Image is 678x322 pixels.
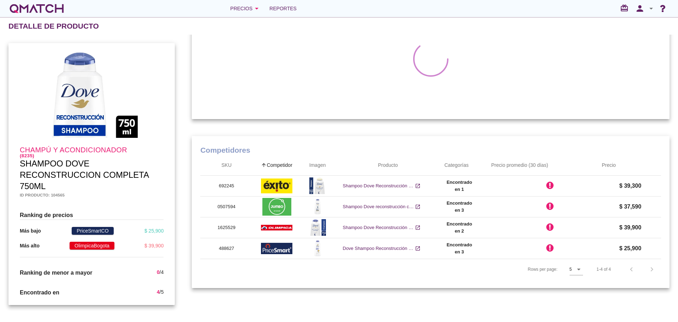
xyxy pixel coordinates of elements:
button: Encontrado en 1 [445,179,474,193]
h2: Detalle de producto [8,21,99,32]
span: Shampoo Dove Reconstrucción Completa Bote X 750ml [343,182,415,189]
button: Encontrado en 3 [445,241,474,255]
div: $ 39,900 [144,242,164,250]
span: Reportes [269,4,297,13]
div: PriceSmartCO [261,240,292,257]
div: ExitoCalle80 [261,177,292,195]
i: open_in_new [415,182,421,189]
a: Shampoo Dove Reconstrucción Completa 750 Ml SHAMPOO DOVE RECONSTRUCCION COMPLETA X 750ML [343,224,421,231]
button: Encontrado en 2 [445,221,474,234]
span: Ranking de menor a mayor [20,270,92,276]
p: Más alto [20,242,40,250]
p: 692245 [209,182,244,189]
i: person [633,4,647,13]
span: $ 37,590 [619,203,641,211]
span: Encontrado en [20,289,59,295]
h3: Ranking de precios [20,211,163,219]
a: Shampoo Dove Reconstrucción Completa Bote X 750ml [343,182,421,189]
th: Categorías: Not sorted. Activate to sort ascending. [436,156,483,175]
div: JumboCO [309,198,326,216]
span: SHAMPOO DOVE RECONSTRUCCION COMPLETA 750ML [20,159,149,191]
p: 488627 [209,245,244,252]
div: 1-4 of 4 [596,266,611,273]
div: $ 25,900 [144,227,164,235]
i: redeem [620,4,631,12]
div: 5 [570,266,572,273]
span: Shampoo Dove Reconstrucción Completa 750 Ml SHAMPOO DOVE RECONSTRUCCION COMPLETA X 750ML [343,224,415,231]
a: Shampoo Dove reconstrucción completa x 750 ml [343,203,421,210]
h5: Id producto: 104565 [20,192,163,198]
h1: Competidores [200,145,661,156]
th: Imagen: Not sorted. [301,156,334,175]
i: arrow_drop_down [252,4,261,13]
i: arrow_drop_down [575,265,583,274]
div: ExitoCalle80 [309,177,326,195]
h6: (8235) [20,153,163,158]
i: arrow_drop_down [647,4,655,13]
div: Rows per page: [457,259,583,280]
div: OlimpicaBogota [261,219,292,236]
th: Precio promedio (30 días): Not sorted. Activate to sort ascending. [483,156,562,175]
span: OlimpicaBogota [70,242,114,250]
h4: Champú y acondicionador [20,146,163,158]
span: $ 39,300 [619,182,641,190]
span: 4 [157,289,160,295]
div: / [157,288,163,297]
span: 4 [161,269,164,275]
th: SKU: Not sorted. [200,156,252,175]
div: Precios [230,4,261,13]
div: JumboCO [261,198,292,216]
span: Shampoo Dove reconstrucción completa x 750 ml [343,203,415,210]
button: Precios [225,1,267,16]
span: $ 39,900 [619,223,641,232]
a: Reportes [267,1,299,16]
a: Dove Shampoo Reconstrucción con Keratina 750 mL [343,245,421,252]
i: open_in_new [415,224,421,231]
th: Precio: Not sorted. Activate to sort ascending. [562,156,650,175]
th: Competidor: Sorted ascending. Activate to sort descending. [252,156,301,175]
span: Dove Shampoo Reconstrucción con Keratina 750 mL [343,245,415,252]
div: OlimpicaBogota [309,219,326,236]
span: PriceSmartCO [72,227,113,235]
a: white-qmatch-logo [8,1,65,16]
span: $ 25,900 [619,244,641,253]
i: open_in_new [415,203,421,210]
i: open_in_new [415,245,421,252]
p: Más bajo [20,227,41,235]
div: / [157,269,163,277]
p: 0507594 [209,203,244,210]
p: 1625529 [209,224,244,231]
th: Producto: Not sorted. Activate to sort ascending. [334,156,436,175]
span: 0 [157,269,160,275]
i: arrow_upward [261,162,267,168]
button: Encontrado en 3 [445,200,474,213]
span: 5 [161,289,164,295]
div: PriceSmartCO [309,240,326,257]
